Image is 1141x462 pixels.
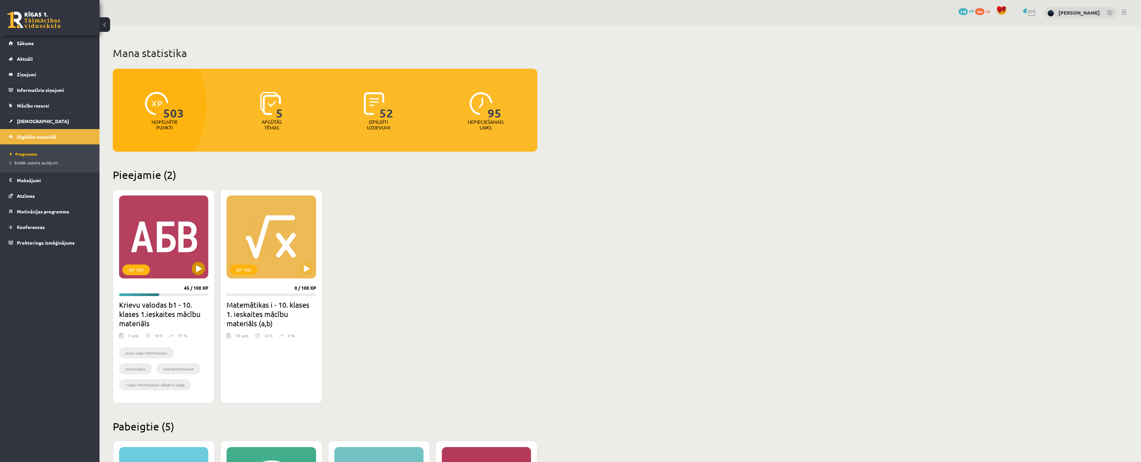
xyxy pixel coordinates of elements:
p: 71 % [178,333,187,339]
h2: Krievu valodas b1 - 10. klases 1.ieskaites mācību materiāls [119,300,208,328]
span: Atzīmes [17,193,35,199]
a: Sākums [9,36,91,51]
li: омографы [119,363,152,374]
img: icon-learned-topics-4a711ccc23c960034f471b6e78daf4a3bad4a20eaf4de84257b87e66633f6470.svg [260,92,281,115]
li: существительные общего рода [119,379,191,390]
a: Konferences [9,219,91,235]
span: [DEMOGRAPHIC_DATA] [17,118,69,124]
img: icon-xp-0682a9bc20223a9ccc6f5883a126b849a74cddfe5390d2b41b4391c66f2066e7.svg [145,92,168,115]
span: Motivācijas programma [17,208,69,214]
li: прилагательные [157,363,201,374]
p: 22 h [264,333,272,339]
span: Biežāk uzdotie jautājumi [10,160,58,165]
h2: Matemātikas i - 10. klases 1. ieskaites mācību materiāls (a,b) [227,300,316,328]
span: Mācību resursi [17,103,49,109]
a: Maksājumi [9,173,91,188]
a: Ziņojumi [9,67,91,82]
legend: Informatīvie ziņojumi [17,82,91,98]
p: Izpildīti uzdevumi [366,119,391,130]
img: icon-clock-7be60019b62300814b6bd22b8e044499b485619524d84068768e800edab66f18.svg [469,92,493,115]
a: Motivācijas programma [9,204,91,219]
p: 18 h [155,333,163,339]
span: Programma [10,151,37,157]
span: Aktuāli [17,56,33,62]
a: [PERSON_NAME] [1058,9,1100,16]
p: Nepieciešamais laiks [468,119,503,130]
legend: Maksājumi [17,173,91,188]
span: 503 [163,92,184,119]
span: 503 [975,8,984,15]
img: icon-completed-tasks-ad58ae20a441b2904462921112bc710f1caf180af7a3daa7317a5a94f2d26646.svg [364,92,384,115]
a: Informatīvie ziņojumi [9,82,91,98]
span: 5 [276,92,283,119]
h2: Pieejamie (2) [113,168,537,181]
a: Proktoringa izmēģinājums [9,235,91,250]
span: xp [985,8,990,14]
div: XP 100 [122,265,150,275]
a: 318 mP [959,8,974,14]
a: 503 xp [975,8,993,14]
div: 10 uzd. [235,333,249,343]
span: 52 [379,92,393,119]
img: Nikolass Karpjuks [1047,10,1054,17]
span: 95 [488,92,502,119]
a: [DEMOGRAPHIC_DATA] [9,114,91,129]
a: Rīgas 1. Tālmācības vidusskola [7,12,60,28]
span: 318 [959,8,968,15]
a: Atzīmes [9,188,91,203]
p: Nopelnītie punkti [152,119,178,130]
p: 0 % [288,333,295,339]
span: mP [969,8,974,14]
a: Mācību resursi [9,98,91,113]
legend: Ziņojumi [17,67,91,82]
span: Konferences [17,224,45,230]
a: Biežāk uzdotie jautājumi [10,160,93,166]
div: 7 uzd. [128,333,139,343]
h2: Pabeigtie (5) [113,420,537,433]
li: род существительных [119,347,174,358]
h1: Mana statistika [113,46,537,60]
a: Digitālie materiāli [9,129,91,144]
span: Proktoringa izmēģinājums [17,240,75,246]
p: Apgūtās tēmas [259,119,285,130]
a: Programma [10,151,93,157]
span: Digitālie materiāli [17,134,56,140]
a: Aktuāli [9,51,91,66]
span: Sākums [17,40,34,46]
div: XP 100 [230,265,257,275]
